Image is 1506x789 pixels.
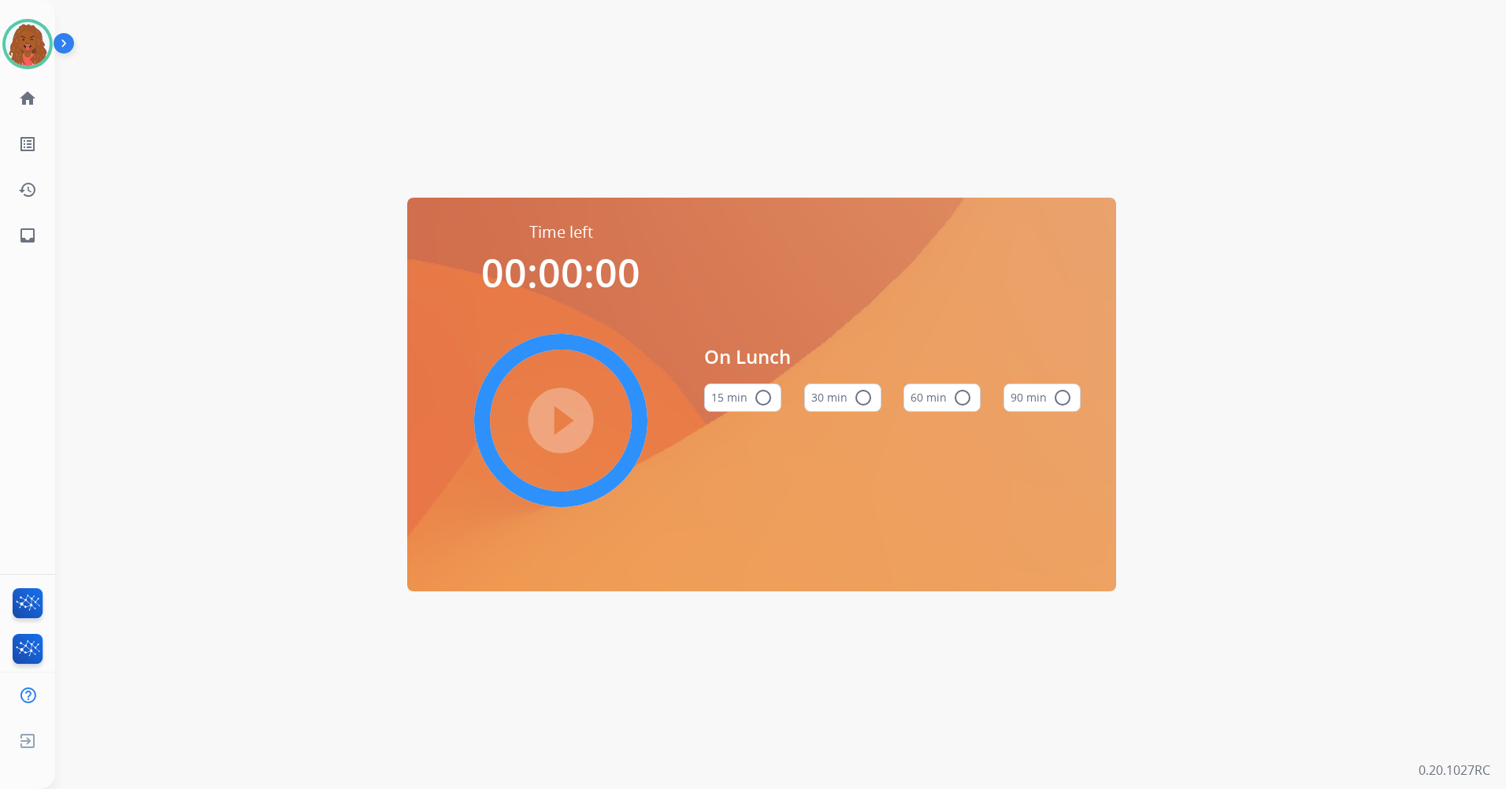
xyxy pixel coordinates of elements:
[6,22,50,66] img: avatar
[1419,761,1490,780] p: 0.20.1027RC
[481,246,640,299] span: 00:00:00
[18,226,37,245] mat-icon: inbox
[754,388,773,407] mat-icon: radio_button_unchecked
[704,383,781,412] button: 15 min
[953,388,972,407] mat-icon: radio_button_unchecked
[854,388,873,407] mat-icon: radio_button_unchecked
[529,221,593,243] span: Time left
[903,383,981,412] button: 60 min
[18,180,37,199] mat-icon: history
[18,135,37,154] mat-icon: list_alt
[704,343,1081,371] span: On Lunch
[804,383,881,412] button: 30 min
[1053,388,1072,407] mat-icon: radio_button_unchecked
[1003,383,1081,412] button: 90 min
[18,89,37,108] mat-icon: home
